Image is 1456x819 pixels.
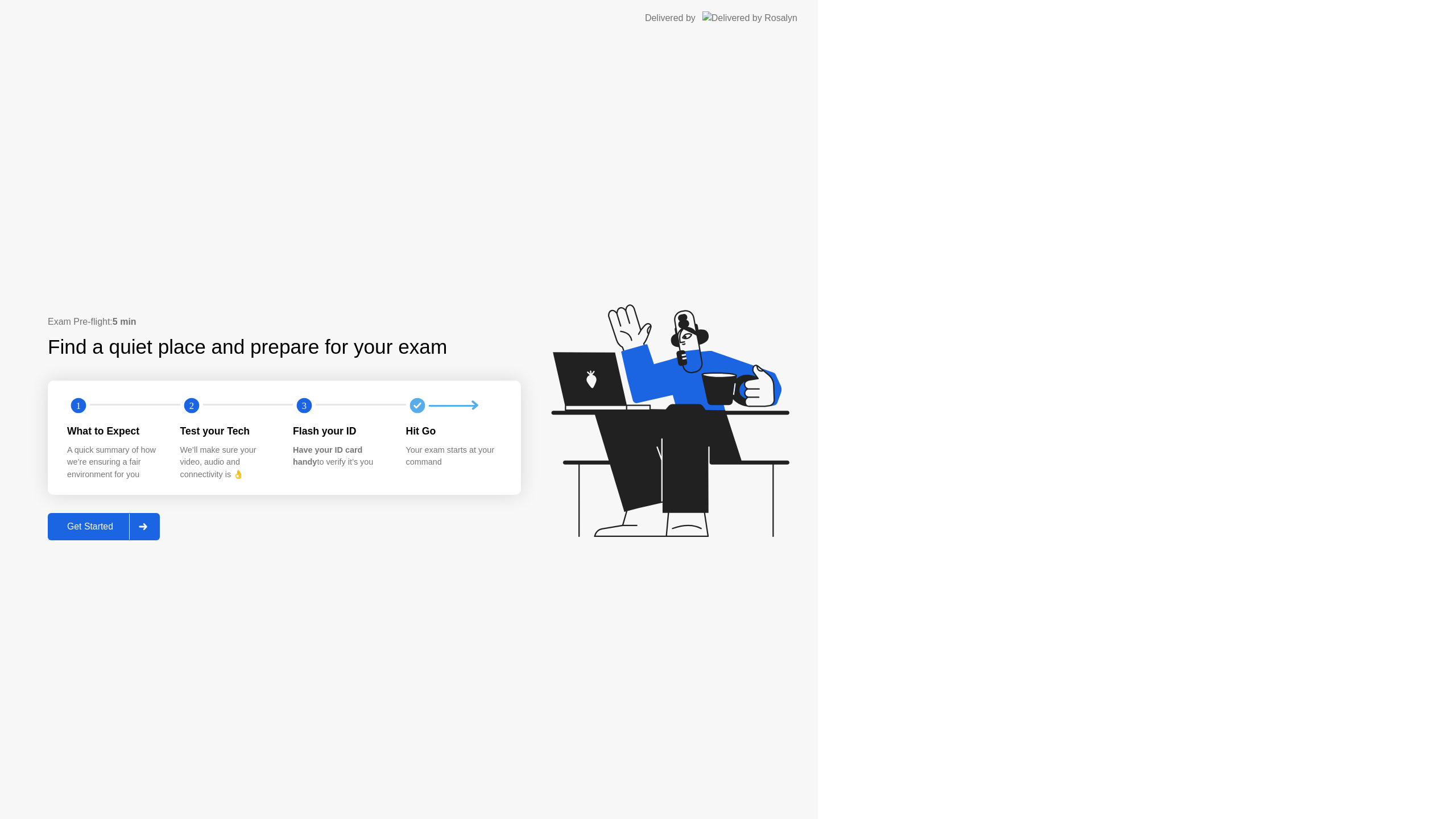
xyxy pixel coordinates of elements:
text: 3 [302,400,307,411]
div: Find a quiet place and prepare for your exam [48,332,449,362]
div: Flash your ID [293,424,388,439]
button: Get Started [48,513,160,540]
div: Delivered by [645,11,696,25]
div: Get Started [51,522,129,532]
div: Your exam starts at your command [406,444,501,469]
text: 2 [189,400,193,411]
div: to verify it’s you [293,444,388,469]
div: What to Expect [67,424,162,439]
img: Delivered by Rosalyn [702,11,797,24]
b: 5 min [113,317,136,326]
div: Hit Go [406,424,501,439]
div: Exam Pre-flight: [48,315,521,329]
text: 1 [76,400,81,411]
div: We’ll make sure your video, audio and connectivity is 👌 [180,444,275,481]
div: A quick summary of how we’re ensuring a fair environment for you [67,444,162,481]
div: Test your Tech [180,424,275,439]
b: Have your ID card handy [293,445,362,467]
